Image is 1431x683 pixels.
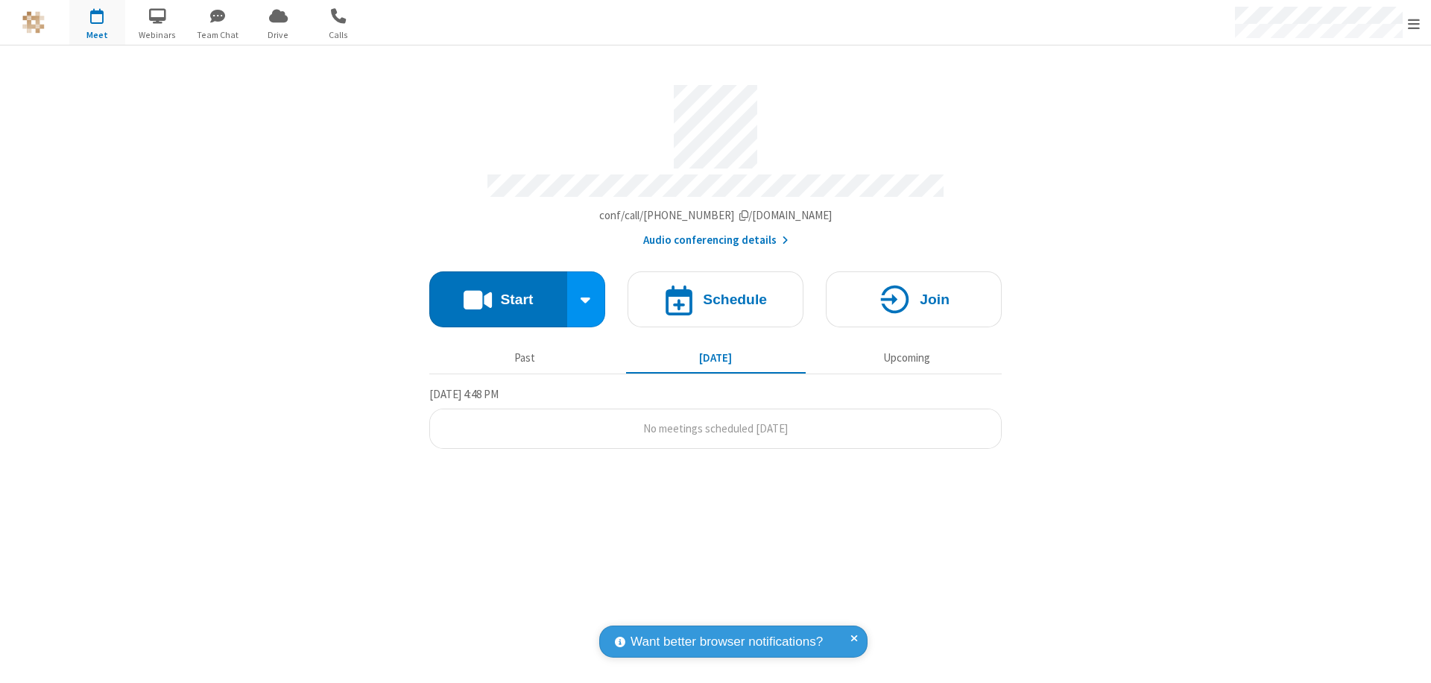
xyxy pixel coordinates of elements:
[628,271,803,327] button: Schedule
[22,11,45,34] img: QA Selenium DO NOT DELETE OR CHANGE
[826,271,1002,327] button: Join
[703,292,767,306] h4: Schedule
[817,344,996,372] button: Upcoming
[500,292,533,306] h4: Start
[631,632,823,652] span: Want better browser notifications?
[599,208,833,222] span: Copy my meeting room link
[599,207,833,224] button: Copy my meeting room linkCopy my meeting room link
[429,385,1002,450] section: Today's Meetings
[190,28,246,42] span: Team Chat
[626,344,806,372] button: [DATE]
[920,292,950,306] h4: Join
[429,74,1002,249] section: Account details
[250,28,306,42] span: Drive
[130,28,186,42] span: Webinars
[435,344,615,372] button: Past
[429,271,567,327] button: Start
[567,271,606,327] div: Start conference options
[69,28,125,42] span: Meet
[429,387,499,401] span: [DATE] 4:48 PM
[643,421,788,435] span: No meetings scheduled [DATE]
[311,28,367,42] span: Calls
[643,232,789,249] button: Audio conferencing details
